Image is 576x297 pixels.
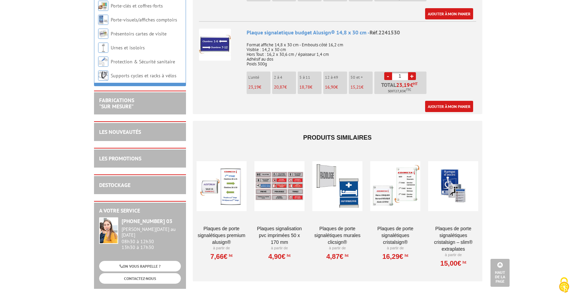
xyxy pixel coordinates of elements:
span: 23,19 [396,82,410,88]
span: Produits similaires [303,134,372,141]
p: € [248,85,270,90]
a: Porte-clés et coffres-forts [111,3,163,9]
span: 15,21 [351,84,361,90]
a: 16,29€HT [382,254,408,259]
sup: HT [403,253,408,258]
div: Plaque signaletique budget Alusign® 14,8 x 30 cm - [247,29,476,36]
a: Plaques de porte signalétiques CristalSign® [370,225,420,246]
a: Plaques de porte signalétiques Premium AluSign® [197,225,247,246]
p: 2 à 4 [274,75,296,80]
p: À partir de [254,246,305,251]
img: Présentoirs cartes de visite [98,29,108,39]
button: Cookies (fenêtre modale) [552,274,576,297]
a: 4,90€HT [268,254,291,259]
span: 20,87 [274,84,284,90]
a: CONTACTEZ-NOUS [99,273,181,284]
p: À partir de [370,246,420,251]
img: Plaque signaletique budget Alusign® 14,8 x 30 cm [199,29,231,61]
sup: HT [228,253,233,258]
sup: HT [413,81,418,86]
sup: HT [461,260,466,265]
a: DESTOCKAGE [99,182,130,188]
p: À partir de [312,246,362,251]
span: 16,90 [325,84,336,90]
span: Soit € [388,89,411,94]
a: ON VOUS RAPPELLE ? [99,261,181,271]
a: Ajouter à mon panier [425,8,473,19]
a: + [408,72,416,80]
sup: TTC [406,88,411,92]
p: 12 à 49 [325,75,347,80]
img: Cookies (fenêtre modale) [556,277,573,294]
p: € [325,85,347,90]
p: À partir de [428,252,478,258]
a: - [384,72,392,80]
a: Haut de la page [491,259,510,287]
p: 50 et + [351,75,373,80]
a: Protection & Sécurité sanitaire [111,59,175,65]
h2: A votre service [99,208,181,214]
div: 08h30 à 12h30 13h30 à 17h30 [122,226,181,250]
p: À partir de [197,246,247,251]
span: 27,83 [395,89,404,94]
img: Porte-visuels/affiches comptoirs [98,15,108,25]
img: Porte-clés et coffres-forts [98,1,108,11]
p: 5 à 11 [299,75,322,80]
p: € [351,85,373,90]
a: Urnes et isoloirs [111,45,145,51]
div: [PERSON_NAME][DATE] au [DATE] [122,226,181,238]
a: LES NOUVEAUTÉS [99,128,141,135]
img: widget-service.jpg [99,217,118,244]
a: Plaques signalisation PVC imprimées 50 x 170 mm [254,225,305,246]
a: 15,00€HT [440,261,466,265]
span: € [410,82,413,88]
a: 4,87€HT [326,254,348,259]
p: € [299,85,322,90]
a: 7,66€HT [211,254,233,259]
img: Urnes et isoloirs [98,43,108,53]
a: Plaques de porte signalétiques CristalSign – Slim® extraplates [428,225,478,252]
strong: [PHONE_NUMBER] 03 [122,218,172,224]
a: Porte-visuels/affiches comptoirs [111,17,177,23]
a: Plaques de porte signalétiques murales ClicSign® [312,225,362,246]
p: Total [376,82,426,94]
a: Ajouter à mon panier [425,101,473,112]
a: Supports cycles et racks à vélos [111,73,176,79]
a: Présentoirs cartes de visite [111,31,167,37]
a: FABRICATIONS"Sur Mesure" [99,97,134,110]
img: Supports cycles et racks à vélos [98,71,108,81]
p: € [274,85,296,90]
sup: HT [343,253,348,258]
p: L'unité [248,75,270,80]
span: 23,19 [248,84,259,90]
a: LES PROMOTIONS [99,155,141,162]
p: Format affiche 14,8 x 30 cm - Embouts côté 16,2 cm Visible : 14,2 x 30 cm Hors Tout : 16,2 x 30,6... [247,38,476,66]
span: Réf.2241530 [370,29,400,36]
span: 18,78 [299,84,310,90]
img: Protection & Sécurité sanitaire [98,57,108,67]
sup: HT [285,253,291,258]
